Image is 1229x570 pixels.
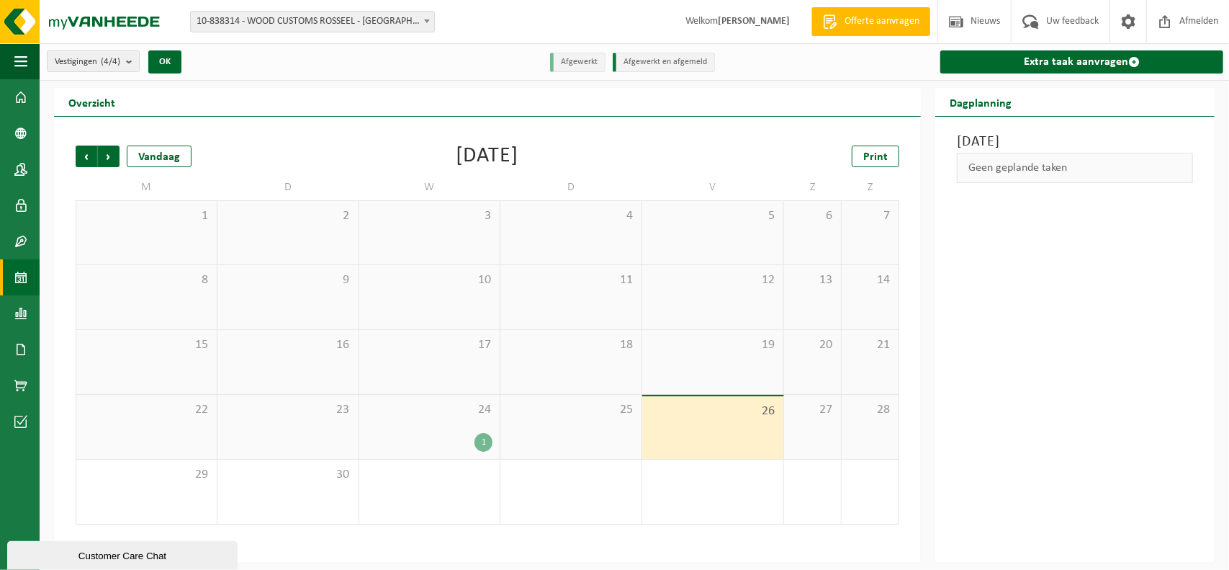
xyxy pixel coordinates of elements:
[84,208,210,224] span: 1
[55,51,120,73] span: Vestigingen
[366,272,493,288] span: 10
[849,337,891,353] span: 21
[474,433,492,452] div: 1
[191,12,434,32] span: 10-838314 - WOOD CUSTOMS ROSSEEL - OOSTKAMP
[508,208,634,224] span: 4
[649,404,776,419] span: 26
[148,50,181,74] button: OK
[366,402,493,418] span: 24
[957,153,1193,183] div: Geen geplande taken
[101,57,120,66] count: (4/4)
[76,174,217,200] td: M
[225,337,351,353] span: 16
[718,16,790,27] strong: [PERSON_NAME]
[225,208,351,224] span: 2
[849,272,891,288] span: 14
[550,53,606,72] li: Afgewerkt
[940,50,1223,74] a: Extra taak aanvragen
[7,538,240,570] iframe: chat widget
[225,467,351,483] span: 30
[508,272,634,288] span: 11
[613,53,715,72] li: Afgewerkt en afgemeld
[84,272,210,288] span: 8
[842,174,899,200] td: Z
[791,272,834,288] span: 13
[366,337,493,353] span: 17
[456,146,519,167] div: [DATE]
[811,7,930,36] a: Offerte aanvragen
[849,402,891,418] span: 28
[500,174,642,200] td: D
[366,208,493,224] span: 3
[863,151,888,163] span: Print
[642,174,784,200] td: V
[649,337,776,353] span: 19
[649,208,776,224] span: 5
[849,208,891,224] span: 7
[84,467,210,483] span: 29
[84,337,210,353] span: 15
[852,146,899,167] a: Print
[791,337,834,353] span: 20
[841,14,923,29] span: Offerte aanvragen
[784,174,842,200] td: Z
[54,88,130,116] h2: Overzicht
[47,50,140,72] button: Vestigingen(4/4)
[98,146,120,167] span: Volgende
[76,146,97,167] span: Vorige
[190,11,435,32] span: 10-838314 - WOOD CUSTOMS ROSSEEL - OOSTKAMP
[935,88,1026,116] h2: Dagplanning
[791,402,834,418] span: 27
[359,174,501,200] td: W
[225,402,351,418] span: 23
[508,337,634,353] span: 18
[791,208,834,224] span: 6
[649,272,776,288] span: 12
[225,272,351,288] span: 9
[127,146,192,167] div: Vandaag
[84,402,210,418] span: 22
[957,131,1193,153] h3: [DATE]
[217,174,359,200] td: D
[508,402,634,418] span: 25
